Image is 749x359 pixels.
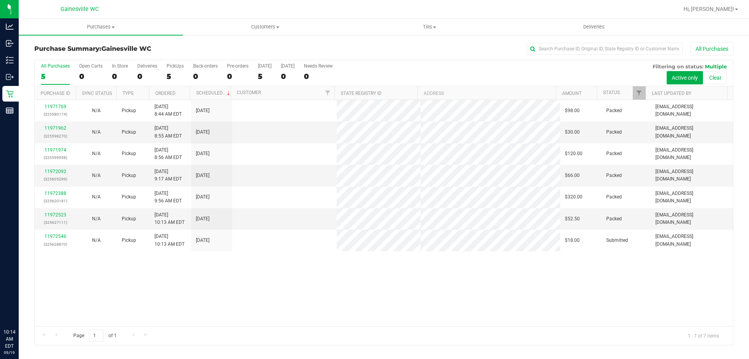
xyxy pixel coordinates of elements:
span: $30.00 [565,129,580,136]
span: Filtering on status: [653,63,703,70]
span: Purchases [19,23,183,30]
p: (325620181) [39,197,71,205]
a: 11971962 [44,125,66,131]
a: Last Updated By [652,91,691,96]
iframe: Resource center [8,296,31,320]
span: Pickup [122,215,136,223]
span: [EMAIL_ADDRESS][DOMAIN_NAME] [655,125,728,139]
button: N/A [92,215,101,223]
div: 5 [258,72,272,81]
span: [DATE] 8:44 AM EDT [154,103,182,118]
div: 0 [227,72,248,81]
span: [DATE] [196,215,209,223]
span: Packed [606,129,622,136]
a: Amount [562,91,582,96]
div: 0 [193,72,218,81]
span: Pickup [122,129,136,136]
span: [DATE] [196,129,209,136]
div: Pre-orders [227,63,248,69]
span: Pickup [122,237,136,244]
span: [DATE] 10:13 AM EDT [154,233,185,248]
span: Submitted [606,237,628,244]
span: Page of 1 [67,330,123,342]
inline-svg: Inventory [6,56,14,64]
p: (325605299) [39,175,71,183]
p: 09/19 [4,350,15,355]
span: Hi, [PERSON_NAME]! [683,6,734,12]
a: 11972546 [44,234,66,239]
span: Gainesville WC [60,6,99,13]
span: Not Applicable [92,129,101,135]
a: Purchases [19,19,183,35]
p: (325627111) [39,219,71,226]
span: Pickup [122,172,136,179]
span: Deliveries [573,23,615,30]
span: Multiple [705,63,727,70]
span: Packed [606,150,622,157]
h3: Purchase Summary: [34,45,267,52]
a: 11972388 [44,191,66,196]
inline-svg: Inbound [6,39,14,47]
span: Packed [606,215,622,223]
span: Pickup [122,193,136,201]
th: Address [417,86,556,100]
span: Not Applicable [92,216,101,221]
span: Packed [606,172,622,179]
p: (325598270) [39,132,71,140]
a: Type [122,91,134,96]
span: [DATE] 9:56 AM EDT [154,190,182,205]
span: [DATE] 8:55 AM EDT [154,125,182,139]
span: Gainesville WC [101,45,151,52]
span: $98.00 [565,107,580,114]
a: 11972092 [44,169,66,174]
inline-svg: Retail [6,90,14,98]
span: $18.00 [565,237,580,244]
button: Clear [704,71,727,84]
span: Not Applicable [92,194,101,200]
span: Tills [348,23,511,30]
div: [DATE] [281,63,295,69]
button: N/A [92,150,101,157]
div: Needs Review [304,63,333,69]
p: (325628870) [39,241,71,248]
span: Customers [183,23,347,30]
span: Packed [606,107,622,114]
span: [DATE] [196,193,209,201]
div: 0 [112,72,128,81]
span: [EMAIL_ADDRESS][DOMAIN_NAME] [655,103,728,118]
span: [DATE] [196,172,209,179]
inline-svg: Reports [6,107,14,114]
span: Packed [606,193,622,201]
span: [DATE] 9:17 AM EDT [154,168,182,183]
a: State Registry ID [341,91,382,96]
span: [EMAIL_ADDRESS][DOMAIN_NAME] [655,168,728,183]
span: 1 - 7 of 7 items [682,330,725,341]
a: 11971974 [44,147,66,153]
a: Filter [321,86,334,100]
div: [DATE] [258,63,272,69]
span: [DATE] 8:56 AM EDT [154,146,182,161]
a: Status [603,90,620,95]
div: Open Carts [79,63,103,69]
div: In Store [112,63,128,69]
div: 0 [281,72,295,81]
span: [DATE] [196,237,209,244]
span: $52.50 [565,215,580,223]
a: Customer [237,90,261,95]
div: PickUps [167,63,184,69]
span: [EMAIL_ADDRESS][DOMAIN_NAME] [655,146,728,161]
p: (325599958) [39,154,71,161]
span: [EMAIL_ADDRESS][DOMAIN_NAME] [655,211,728,226]
p: 10:14 AM EDT [4,329,15,350]
div: All Purchases [41,63,70,69]
inline-svg: Analytics [6,23,14,30]
span: [EMAIL_ADDRESS][DOMAIN_NAME] [655,233,728,248]
span: Not Applicable [92,108,101,113]
input: 1 [89,330,103,342]
button: N/A [92,193,101,201]
a: 11971769 [44,104,66,109]
a: Purchase ID [41,91,70,96]
span: [DATE] [196,107,209,114]
a: Customers [183,19,347,35]
div: Deliveries [137,63,157,69]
